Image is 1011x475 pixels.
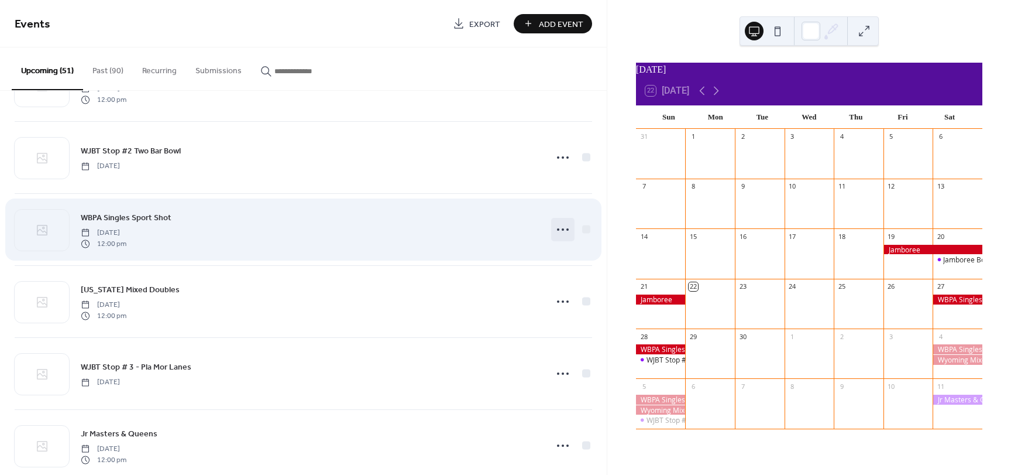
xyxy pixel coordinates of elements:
[81,145,181,158] span: WJBT Stop #2 Two Bar Bowl
[81,427,157,440] a: Jr Masters & Queens
[883,245,982,255] div: Jamboree
[738,182,747,191] div: 9
[689,332,697,341] div: 29
[738,132,747,141] div: 2
[81,444,126,455] span: [DATE]
[933,395,982,405] div: Jr Masters & Queens
[933,255,982,265] div: Jamboree Bowling Tournament
[81,144,181,158] a: WJBT Stop #2 Two Bar Bowl
[639,382,648,391] div: 5
[636,395,686,405] div: WBPA Singles Sport Shot
[738,232,747,241] div: 16
[81,300,126,310] span: [DATE]
[81,94,126,105] span: 12:00 pm
[647,415,744,425] div: WJBT Stop # 3 - Pla Mor Lanes
[444,14,509,33] a: Export
[738,382,747,391] div: 7
[689,132,697,141] div: 1
[788,132,797,141] div: 3
[692,105,739,129] div: Mon
[689,282,697,291] div: 22
[636,415,686,425] div: WJBT Stop # 3 - Pla Mor Lanes
[837,282,846,291] div: 25
[81,211,171,224] a: WBPA Singles Sport Shot
[689,182,697,191] div: 8
[738,332,747,341] div: 30
[81,428,157,440] span: Jr Masters & Queens
[833,105,879,129] div: Thu
[81,310,126,321] span: 12:00 pm
[837,132,846,141] div: 4
[933,295,982,305] div: WBPA Singles Sport Shot Tournament
[636,355,686,365] div: WJBT Stop #2 Two Bar Bowl
[81,238,126,249] span: 12:00 pm
[81,212,171,224] span: WBPA Singles Sport Shot
[837,382,846,391] div: 9
[469,18,500,30] span: Export
[636,63,982,77] div: [DATE]
[639,282,648,291] div: 21
[786,105,833,129] div: Wed
[887,132,896,141] div: 5
[81,455,126,465] span: 12:00 pm
[738,282,747,291] div: 23
[788,282,797,291] div: 24
[81,283,180,296] a: [US_STATE] Mixed Doubles
[81,377,120,388] span: [DATE]
[926,105,973,129] div: Sat
[739,105,786,129] div: Tue
[933,355,982,365] div: Wyoming Mixed Doubles
[81,284,180,296] span: [US_STATE] Mixed Doubles
[133,47,186,89] button: Recurring
[647,355,737,365] div: WJBT Stop #2 Two Bar Bowl
[639,182,648,191] div: 7
[887,282,896,291] div: 26
[636,405,686,415] div: Wyoming Mixed Doubles
[639,232,648,241] div: 14
[83,47,133,89] button: Past (90)
[639,332,648,341] div: 28
[539,18,583,30] span: Add Event
[837,182,846,191] div: 11
[788,232,797,241] div: 17
[887,232,896,241] div: 19
[837,232,846,241] div: 18
[81,360,191,374] a: WJBT Stop # 3 - Pla Mor Lanes
[186,47,251,89] button: Submissions
[636,295,686,305] div: Jamboree
[936,282,945,291] div: 27
[645,105,692,129] div: Sun
[81,161,120,172] span: [DATE]
[12,47,83,90] button: Upcoming (51)
[636,344,686,354] div: WBPA Singles Sport Shot Tournament
[936,332,945,341] div: 4
[81,228,126,238] span: [DATE]
[887,182,896,191] div: 12
[936,382,945,391] div: 11
[788,182,797,191] div: 10
[15,13,50,36] span: Events
[837,332,846,341] div: 2
[936,182,945,191] div: 13
[933,344,982,354] div: WBPA Singles Sport Shot
[936,232,945,241] div: 20
[514,14,592,33] button: Add Event
[689,232,697,241] div: 15
[887,382,896,391] div: 10
[936,132,945,141] div: 6
[788,382,797,391] div: 8
[788,332,797,341] div: 1
[887,332,896,341] div: 3
[879,105,926,129] div: Fri
[689,382,697,391] div: 6
[81,361,191,374] span: WJBT Stop # 3 - Pla Mor Lanes
[639,132,648,141] div: 31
